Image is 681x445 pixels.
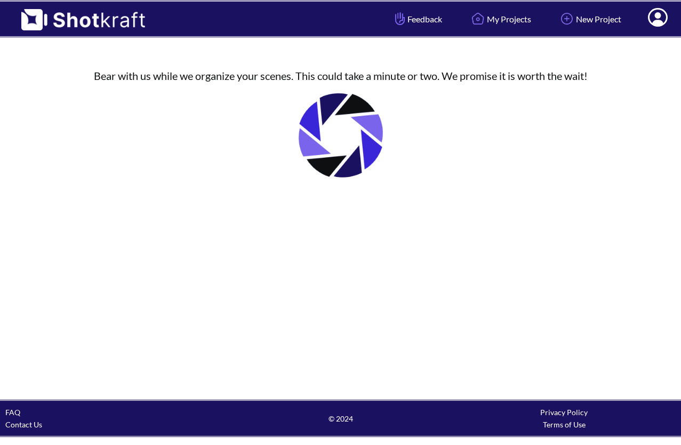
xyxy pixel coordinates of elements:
[5,420,42,429] a: Contact Us
[558,10,576,28] img: Add Icon
[392,13,442,25] span: Feedback
[392,10,407,28] img: Hand Icon
[287,82,394,189] img: Loading..
[550,5,629,33] a: New Project
[452,418,676,431] div: Terms of Use
[229,412,452,425] span: © 2024
[452,406,676,418] div: Privacy Policy
[461,5,539,33] a: My Projects
[5,408,20,417] a: FAQ
[469,10,487,28] img: Home Icon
